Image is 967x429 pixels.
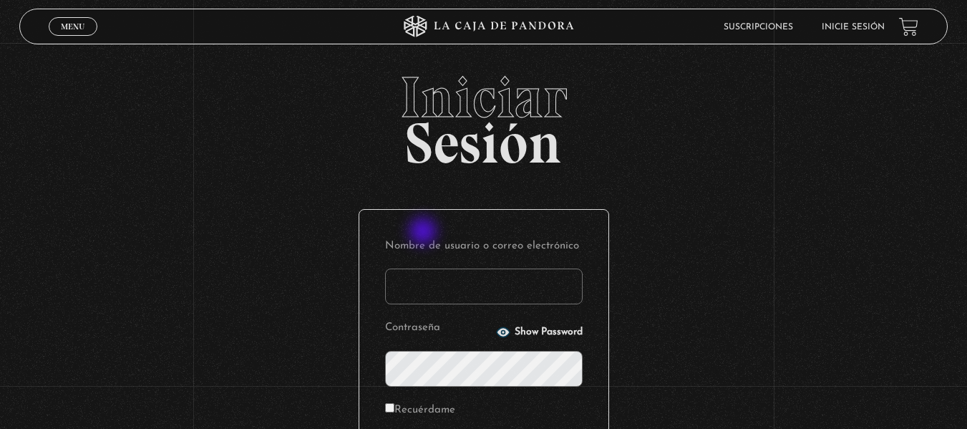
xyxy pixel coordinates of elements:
span: Cerrar [56,34,89,44]
span: Iniciar [19,69,948,126]
input: Recuérdame [385,403,394,413]
span: Show Password [515,327,583,337]
label: Nombre de usuario o correo electrónico [385,236,583,258]
h2: Sesión [19,69,948,160]
label: Contraseña [385,317,492,339]
a: Suscripciones [724,23,793,32]
a: Inicie sesión [822,23,885,32]
a: View your shopping cart [899,16,918,36]
label: Recuérdame [385,400,455,422]
span: Menu [61,22,84,31]
button: Show Password [496,325,583,339]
